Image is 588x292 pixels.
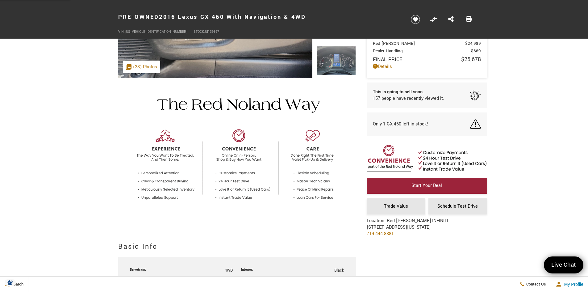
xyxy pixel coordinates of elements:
[225,268,233,273] span: 4WD
[3,279,17,286] img: Opt-Out Icon
[437,203,478,209] span: Schedule Test Drive
[448,15,454,23] a: Share this Pre-Owned 2016 Lexus GX 460 With Navigation & 4WD
[373,89,444,95] span: This is going to sell soon.
[3,279,17,286] section: Click to Open Cookie Consent Modal
[205,29,219,34] span: UI139897
[373,40,465,46] span: Red [PERSON_NAME]
[373,48,481,54] a: Dealer Handling $689
[411,182,442,189] span: Start Your Deal
[373,56,461,63] span: Final Price
[373,48,471,54] span: Dealer Handling
[548,261,579,269] span: Live Chat
[384,203,408,209] span: Trade Value
[544,256,583,273] a: Live Chat
[466,15,472,23] a: Print this Pre-Owned 2016 Lexus GX 460 With Navigation & 4WD
[367,178,487,194] a: Start Your Deal
[367,231,394,237] a: 719.444.8881
[373,121,428,127] span: Only 1 GX 460 left in stock!
[373,40,481,46] a: Red [PERSON_NAME] $24,989
[118,13,159,21] strong: Pre-Owned
[130,267,149,272] div: Drivetrain:
[241,267,256,272] div: Interior:
[525,281,546,287] span: Contact Us
[373,55,481,63] a: Final Price $25,678
[123,61,160,73] div: (28) Photos
[367,218,448,242] div: Location: Red [PERSON_NAME] INFINITI [STREET_ADDRESS][US_STATE]
[125,29,187,34] span: [US_VEHICLE_IDENTIFICATION_NUMBER]
[317,46,356,75] img: Used 2016 Lexus 460 image 14
[118,241,356,252] h2: Basic Info
[118,29,125,34] span: VIN:
[373,63,481,70] a: Details
[562,282,583,287] span: My Profile
[409,15,422,24] button: Save vehicle
[551,277,588,292] button: Open user profile menu
[428,198,487,214] a: Schedule Test Drive
[429,15,438,24] button: Compare Vehicle
[367,198,425,214] a: Trade Value
[334,268,344,273] span: Black
[118,5,401,29] h1: 2016 Lexus GX 460 With Navigation & 4WD
[461,55,481,63] span: $25,678
[471,48,481,54] span: $689
[373,95,444,102] span: 157 people have recently viewed it.
[465,40,481,46] span: $24,989
[194,29,205,34] span: Stock:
